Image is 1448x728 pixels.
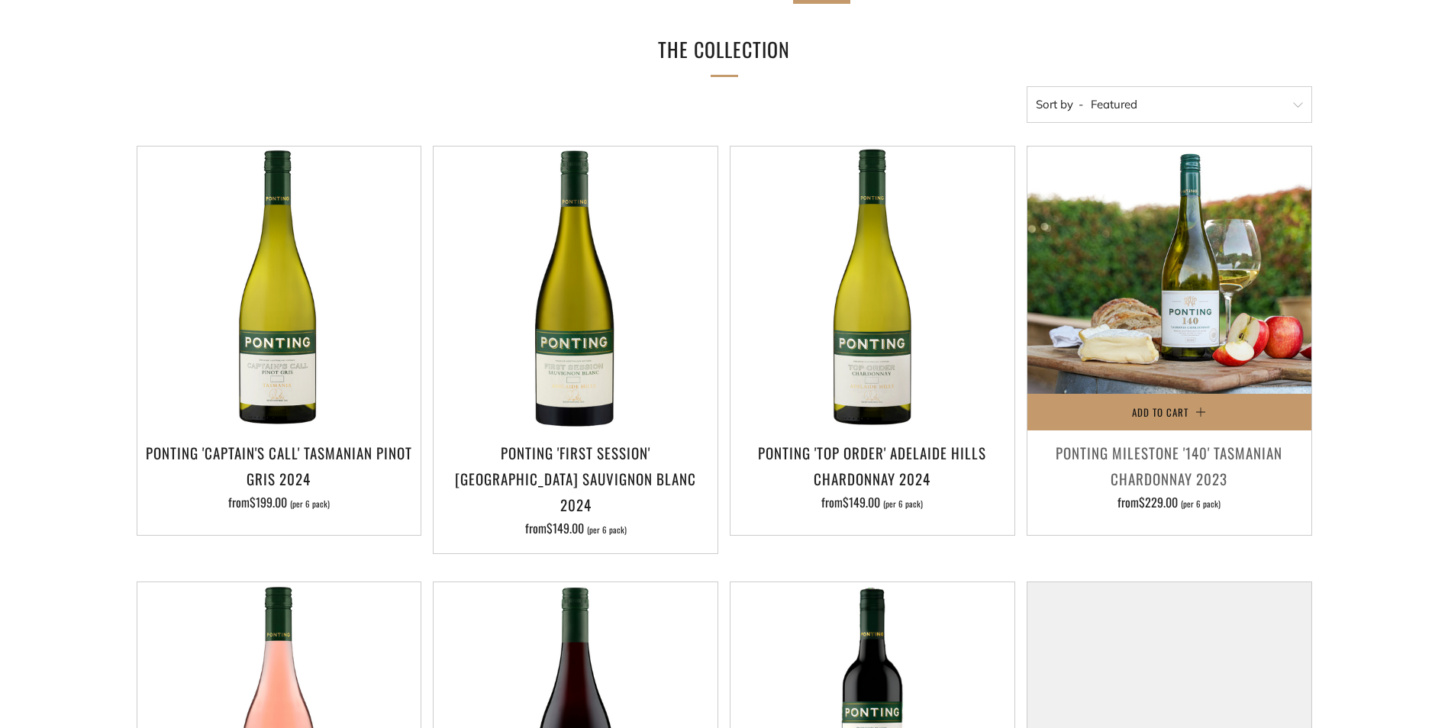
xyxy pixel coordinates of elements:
[1035,440,1304,491] h3: Ponting Milestone '140' Tasmanian Chardonnay 2023
[1132,404,1188,420] span: Add to Cart
[495,32,953,68] h1: The Collection
[738,440,1007,491] h3: Ponting 'Top Order' Adelaide Hills Chardonnay 2024
[587,526,627,534] span: (per 6 pack)
[821,493,923,511] span: from
[145,440,414,491] h3: Ponting 'Captain's Call' Tasmanian Pinot Gris 2024
[1117,493,1221,511] span: from
[137,440,421,516] a: Ponting 'Captain's Call' Tasmanian Pinot Gris 2024 from$199.00 (per 6 pack)
[441,440,710,518] h3: Ponting 'First Session' [GEOGRAPHIC_DATA] Sauvignon Blanc 2024
[843,493,880,511] span: $149.00
[290,500,330,508] span: (per 6 pack)
[730,440,1014,516] a: Ponting 'Top Order' Adelaide Hills Chardonnay 2024 from$149.00 (per 6 pack)
[228,493,330,511] span: from
[250,493,287,511] span: $199.00
[1139,493,1178,511] span: $229.00
[434,440,718,535] a: Ponting 'First Session' [GEOGRAPHIC_DATA] Sauvignon Blanc 2024 from$149.00 (per 6 pack)
[1027,394,1311,430] button: Add to Cart
[883,500,923,508] span: (per 6 pack)
[525,519,627,537] span: from
[1027,440,1311,516] a: Ponting Milestone '140' Tasmanian Chardonnay 2023 from$229.00 (per 6 pack)
[1181,500,1221,508] span: (per 6 pack)
[547,519,584,537] span: $149.00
